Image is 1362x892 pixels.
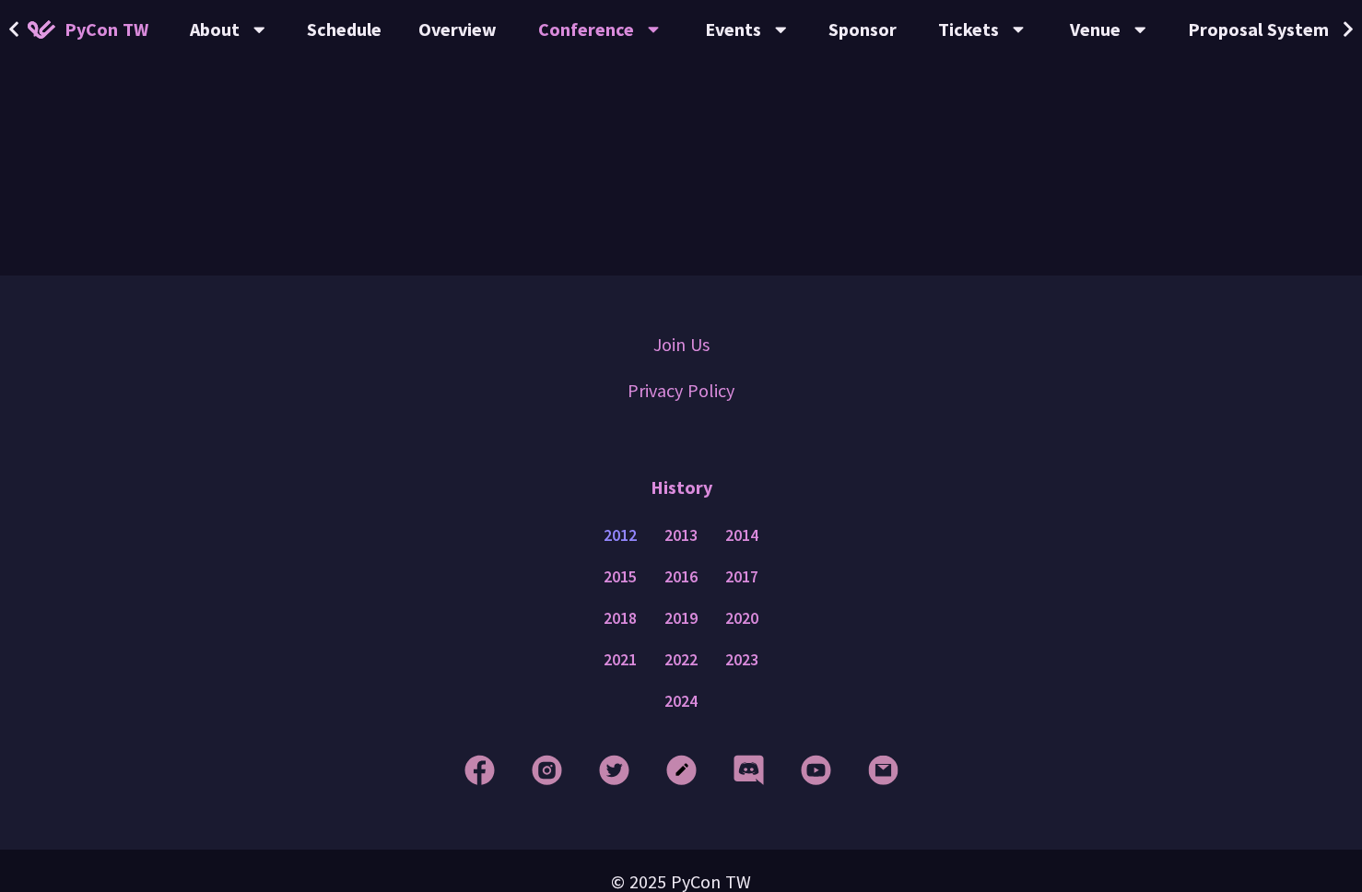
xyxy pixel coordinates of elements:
a: 2021 [604,649,637,672]
img: Email Footer Icon [868,755,898,785]
img: Home icon of PyCon TW 2025 [28,20,55,39]
a: 2022 [664,649,698,672]
img: Facebook Footer Icon [464,755,495,785]
a: 2014 [725,524,758,547]
span: PyCon TW [65,16,148,43]
a: Privacy Policy [628,377,734,405]
a: 2024 [664,690,698,713]
a: 2012 [604,524,637,547]
a: 2023 [725,649,758,672]
a: PyCon TW [9,6,167,53]
a: 2020 [725,607,758,630]
img: Blog Footer Icon [666,755,697,785]
img: Discord Footer Icon [734,755,764,785]
a: 2016 [664,566,698,589]
a: 2013 [664,524,698,547]
img: Twitter Footer Icon [599,755,629,785]
img: YouTube Footer Icon [801,755,831,785]
p: History [651,460,712,515]
a: 2018 [604,607,637,630]
a: 2015 [604,566,637,589]
a: 2017 [725,566,758,589]
img: Instagram Footer Icon [532,755,562,785]
a: 2019 [664,607,698,630]
a: Join Us [653,331,710,358]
